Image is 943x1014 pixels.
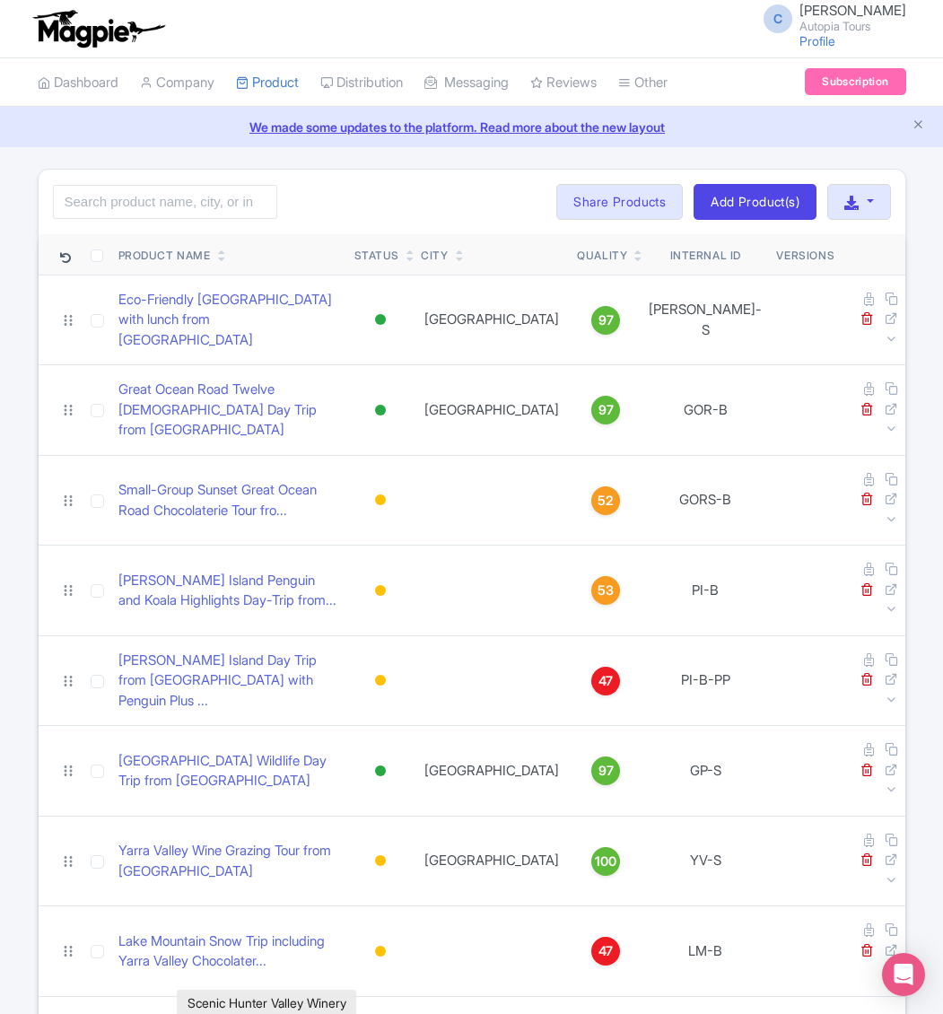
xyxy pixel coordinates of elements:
a: Product [236,58,299,108]
td: YV-S [642,816,769,906]
a: 97 [577,306,634,335]
a: Lake Mountain Snow Trip including Yarra Valley Chocolater... [118,931,340,972]
img: logo-ab69f6fb50320c5b225c76a69d11143b.png [29,9,168,48]
a: 97 [577,396,634,424]
div: Quality [577,248,627,264]
span: 100 [595,852,616,871]
td: [GEOGRAPHIC_DATA] [414,816,570,906]
a: Eco-Friendly [GEOGRAPHIC_DATA] with lunch from [GEOGRAPHIC_DATA] [118,290,340,351]
td: PI-B [642,546,769,636]
a: Messaging [424,58,509,108]
div: Active [371,758,389,784]
span: 52 [598,491,614,511]
span: 47 [598,671,613,691]
td: GP-S [642,726,769,817]
td: GORS-B [642,455,769,546]
div: Building [371,939,389,965]
a: Other [618,58,668,108]
a: [PERSON_NAME] Island Day Trip from [GEOGRAPHIC_DATA] with Penguin Plus ... [118,651,340,712]
a: Great Ocean Road Twelve [DEMOGRAPHIC_DATA] Day Trip from [GEOGRAPHIC_DATA] [118,380,340,441]
div: City [421,248,448,264]
a: Yarra Valley Wine Grazing Tour from [GEOGRAPHIC_DATA] [118,841,340,881]
td: [PERSON_NAME]-S [642,275,769,365]
a: Profile [799,33,835,48]
div: Active [371,307,389,333]
a: [GEOGRAPHIC_DATA] Wildlife Day Trip from [GEOGRAPHIC_DATA] [118,751,340,791]
div: Building [371,668,389,694]
th: Versions [769,234,842,275]
a: Subscription [805,68,905,95]
a: 100 [577,847,634,876]
td: [GEOGRAPHIC_DATA] [414,726,570,817]
div: Status [354,248,400,264]
span: C [764,4,792,33]
span: 97 [598,400,614,420]
a: 47 [577,667,634,695]
th: Internal ID [642,234,769,275]
a: Company [140,58,214,108]
span: 97 [598,761,614,781]
a: Dashboard [38,58,118,108]
td: [GEOGRAPHIC_DATA] [414,275,570,365]
div: Open Intercom Messenger [882,953,925,996]
td: LM-B [642,906,769,997]
a: Small-Group Sunset Great Ocean Road Chocolaterie Tour fro... [118,480,340,520]
a: 53 [577,576,634,605]
a: 47 [577,937,634,966]
a: 97 [577,756,634,785]
div: Product Name [118,248,211,264]
td: PI-B-PP [642,635,769,726]
a: [PERSON_NAME] Island Penguin and Koala Highlights Day-Trip from... [118,571,340,611]
a: Reviews [530,58,597,108]
td: [GEOGRAPHIC_DATA] [414,365,570,456]
a: 52 [577,486,634,515]
a: Add Product(s) [694,184,816,220]
a: Distribution [320,58,403,108]
td: GOR-B [642,365,769,456]
a: We made some updates to the platform. Read more about the new layout [11,118,932,136]
span: 53 [598,581,614,600]
a: C [PERSON_NAME] Autopia Tours [753,4,906,32]
span: 47 [598,941,613,961]
div: Building [371,578,389,604]
a: Share Products [556,184,683,220]
small: Autopia Tours [799,21,906,32]
span: [PERSON_NAME] [799,2,906,19]
span: 97 [598,310,614,330]
div: Building [371,848,389,874]
button: Close announcement [912,116,925,136]
div: Active [371,398,389,424]
div: Building [371,487,389,513]
input: Search product name, city, or interal id [53,185,277,219]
